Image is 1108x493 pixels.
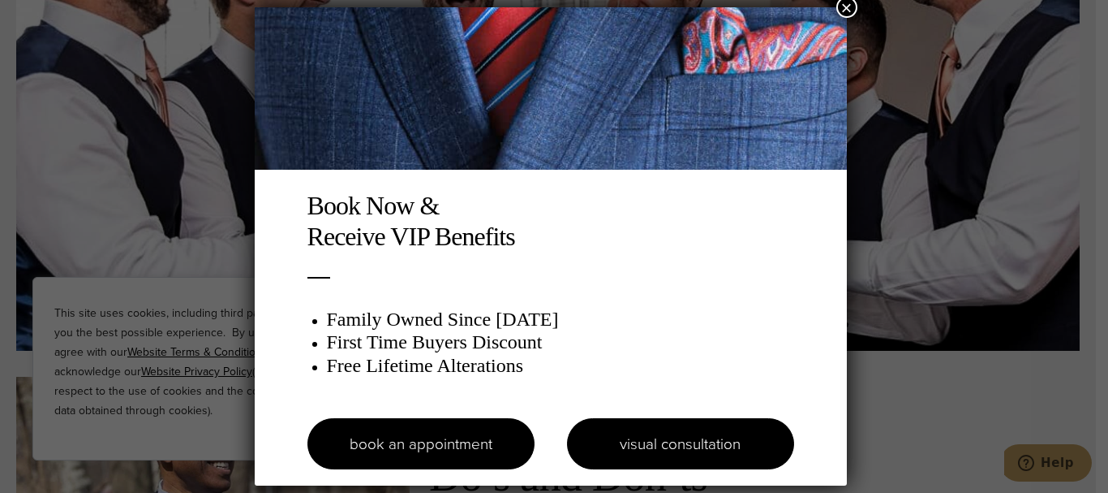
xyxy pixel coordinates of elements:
[307,190,794,253] h2: Book Now & Receive VIP Benefits
[327,354,794,378] h3: Free Lifetime Alterations
[307,418,535,469] a: book an appointment
[37,11,70,26] span: Help
[327,308,794,331] h3: Family Owned Since [DATE]
[567,418,794,469] a: visual consultation
[327,331,794,354] h3: First Time Buyers Discount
